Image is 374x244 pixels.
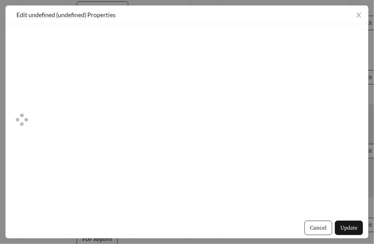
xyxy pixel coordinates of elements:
[16,11,358,18] div: Edit undefined (undefined) Properties
[340,224,358,232] span: Update
[356,12,362,18] span: close
[310,224,327,232] span: Cancel
[349,5,369,25] button: Close
[305,221,332,235] button: Cancel
[335,221,363,235] button: Update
